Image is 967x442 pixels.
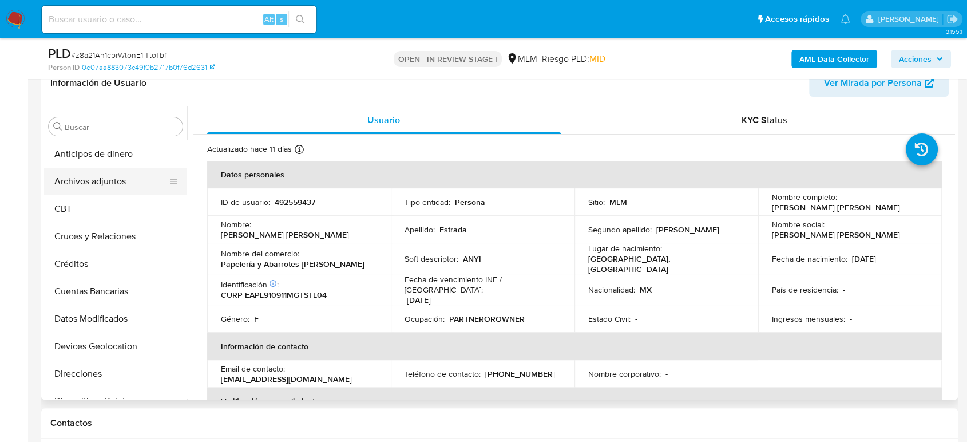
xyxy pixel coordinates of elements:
[455,197,485,207] p: Persona
[405,224,435,235] p: Apellido :
[71,49,167,61] span: # z8a21An1cbrWtonE1iTtoTbf
[221,279,279,290] p: Identificación :
[44,168,178,195] button: Archivos adjuntos
[207,161,942,188] th: Datos personales
[280,14,283,25] span: s
[405,274,561,295] p: Fecha de vencimiento INE / [GEOGRAPHIC_DATA] :
[635,314,637,324] p: -
[50,77,146,89] h1: Información de Usuario
[791,50,877,68] button: AML Data Collector
[588,224,652,235] p: Segundo apellido :
[772,192,837,202] p: Nombre completo :
[506,53,537,65] div: MLM
[44,140,187,168] button: Anticipos de dinero
[439,224,467,235] p: Estrada
[945,27,961,36] span: 3.155.1
[53,122,62,131] button: Buscar
[48,62,80,73] b: Person ID
[485,369,555,379] p: [PHONE_NUMBER]
[891,50,951,68] button: Acciones
[221,230,349,240] p: [PERSON_NAME] [PERSON_NAME]
[221,248,299,259] p: Nombre del comercio :
[405,197,450,207] p: Tipo entidad :
[640,285,652,295] p: MX
[264,14,274,25] span: Alt
[44,305,187,333] button: Datos Modificados
[221,374,352,384] p: [EMAIL_ADDRESS][DOMAIN_NAME]
[588,285,635,295] p: Nacionalidad :
[742,113,787,127] span: KYC Status
[221,197,270,207] p: ID de usuario :
[221,219,251,230] p: Nombre :
[44,223,187,250] button: Cruces y Relaciones
[44,360,187,388] button: Direcciones
[878,14,942,25] p: diego.gardunorosas@mercadolibre.com.mx
[772,219,825,230] p: Nombre social :
[824,69,922,97] span: Ver Mirada por Persona
[407,295,431,305] p: [DATE]
[665,369,668,379] p: -
[82,62,215,73] a: 0e07aa883073c49f0b2717b0f76d2631
[850,314,852,324] p: -
[841,14,850,24] a: Notificaciones
[772,285,838,295] p: País de residencia :
[772,314,845,324] p: Ingresos mensuales :
[48,44,71,62] b: PLD
[405,369,481,379] p: Teléfono de contacto :
[589,52,605,65] span: MID
[656,224,719,235] p: [PERSON_NAME]
[65,122,178,132] input: Buscar
[44,250,187,278] button: Créditos
[207,144,292,155] p: Actualizado hace 11 días
[221,290,327,300] p: CURP EAPL910911MGTSTL04
[405,254,458,264] p: Soft descriptor :
[221,314,249,324] p: Género :
[772,254,847,264] p: Fecha de nacimiento :
[367,113,400,127] span: Usuario
[449,314,525,324] p: PARTNEROROWNER
[809,69,949,97] button: Ver Mirada por Persona
[221,364,285,374] p: Email de contacto :
[542,53,605,65] span: Riesgo PLD:
[221,259,364,269] p: Papelería y Abarrotes [PERSON_NAME]
[254,314,259,324] p: F
[772,230,900,240] p: [PERSON_NAME] [PERSON_NAME]
[44,333,187,360] button: Devices Geolocation
[588,243,662,254] p: Lugar de nacimiento :
[207,333,942,360] th: Información de contacto
[275,197,315,207] p: 492559437
[394,51,502,67] p: OPEN - IN REVIEW STAGE I
[899,50,932,68] span: Acciones
[588,314,631,324] p: Estado Civil :
[852,254,876,264] p: [DATE]
[609,197,627,207] p: MLM
[843,285,845,295] p: -
[946,13,958,25] a: Salir
[588,197,605,207] p: Sitio :
[50,417,949,429] h1: Contactos
[588,254,740,274] p: [GEOGRAPHIC_DATA], [GEOGRAPHIC_DATA]
[799,50,869,68] b: AML Data Collector
[207,388,942,415] th: Verificación y cumplimiento
[772,202,900,212] p: [PERSON_NAME] [PERSON_NAME]
[44,278,187,305] button: Cuentas Bancarias
[588,369,661,379] p: Nombre corporativo :
[765,13,829,25] span: Accesos rápidos
[42,12,316,27] input: Buscar usuario o caso...
[463,254,481,264] p: ANYI
[405,314,445,324] p: Ocupación :
[44,195,187,223] button: CBT
[288,11,312,27] button: search-icon
[44,388,187,415] button: Dispositivos Point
